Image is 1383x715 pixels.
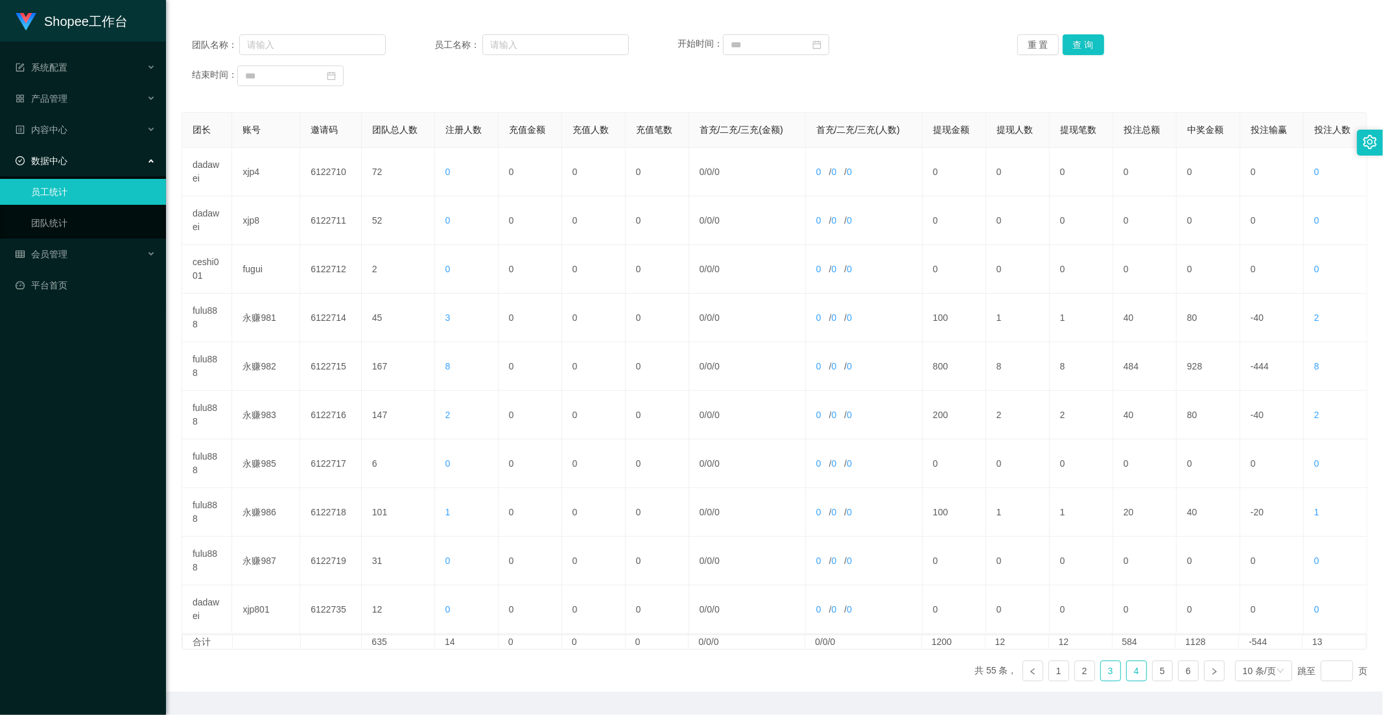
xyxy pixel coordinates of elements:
[1113,585,1177,634] td: 0
[192,38,239,52] span: 团队名称：
[499,245,562,294] td: 0
[700,312,705,323] span: 0
[700,264,705,274] span: 0
[1177,440,1240,488] td: 0
[1314,604,1319,615] span: 0
[1211,668,1218,675] i: 图标: right
[362,391,435,440] td: 147
[923,245,986,294] td: 0
[232,440,300,488] td: 永赚985
[362,585,435,634] td: 12
[806,391,923,440] td: / /
[509,124,545,135] span: 充值金额
[183,635,233,649] td: 合计
[626,342,689,391] td: 0
[715,215,720,226] span: 0
[831,361,836,371] span: 0
[831,264,836,274] span: 0
[1050,440,1113,488] td: 0
[986,391,1050,440] td: 2
[831,556,836,566] span: 0
[1101,661,1120,681] a: 3
[715,556,720,566] span: 0
[1178,661,1199,681] li: 6
[300,294,362,342] td: 6122714
[193,124,211,135] span: 团长
[573,124,609,135] span: 充值人数
[626,585,689,634] td: 0
[300,488,362,537] td: 6122718
[499,342,562,391] td: 0
[986,585,1050,634] td: 0
[715,264,720,274] span: 0
[362,488,435,537] td: 101
[434,38,482,52] span: 员工名称：
[1187,124,1223,135] span: 中奖金额
[182,585,232,634] td: dadawei
[1050,537,1113,585] td: 0
[806,245,923,294] td: / /
[700,124,783,135] span: 首充/二充/三充(金额)
[300,440,362,488] td: 6122717
[562,440,626,488] td: 0
[1314,410,1319,420] span: 2
[562,488,626,537] td: 0
[362,148,435,196] td: 72
[182,342,232,391] td: fulu888
[1177,488,1240,537] td: 40
[831,507,836,517] span: 0
[816,556,822,566] span: 0
[327,71,336,80] i: 图标: calendar
[831,312,836,323] span: 0
[445,312,451,323] span: 3
[1100,661,1121,681] li: 3
[806,148,923,196] td: / /
[482,34,629,55] input: 请输入
[1152,661,1173,681] li: 5
[499,440,562,488] td: 0
[923,537,986,585] td: 0
[626,196,689,245] td: 0
[1063,34,1104,55] button: 查 询
[232,245,300,294] td: fugui
[986,537,1050,585] td: 0
[16,249,67,259] span: 会员管理
[707,215,712,226] span: 0
[707,167,712,177] span: 0
[831,215,836,226] span: 0
[816,458,822,469] span: 0
[986,148,1050,196] td: 0
[1314,215,1319,226] span: 0
[1113,148,1177,196] td: 0
[562,537,626,585] td: 0
[700,556,705,566] span: 0
[933,124,969,135] span: 提现金额
[626,537,689,585] td: 0
[16,156,25,165] i: 图标: check-circle-o
[1240,245,1304,294] td: 0
[1314,361,1319,371] span: 8
[923,196,986,245] td: 0
[626,391,689,440] td: 0
[182,148,232,196] td: dadawei
[715,507,720,517] span: 0
[847,312,852,323] span: 0
[1050,585,1113,634] td: 0
[1177,148,1240,196] td: 0
[445,167,451,177] span: 0
[1251,124,1287,135] span: 投注输赢
[923,488,986,537] td: 100
[1113,294,1177,342] td: 40
[499,391,562,440] td: 0
[700,604,705,615] span: 0
[831,167,836,177] span: 0
[816,507,822,517] span: 0
[300,245,362,294] td: 6122712
[362,537,435,585] td: 31
[1017,34,1059,55] button: 重 置
[1240,294,1304,342] td: -40
[16,125,25,134] i: 图标: profile
[816,264,822,274] span: 0
[362,342,435,391] td: 167
[300,342,362,391] td: 6122715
